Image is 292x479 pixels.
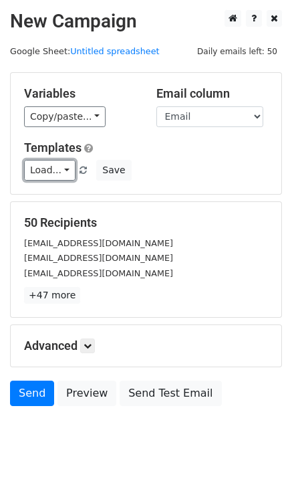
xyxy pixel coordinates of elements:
[70,46,159,56] a: Untitled spreadsheet
[96,160,131,181] button: Save
[24,238,173,248] small: [EMAIL_ADDRESS][DOMAIN_NAME]
[156,86,269,101] h5: Email column
[24,86,136,101] h5: Variables
[10,10,282,33] h2: New Campaign
[57,381,116,406] a: Preview
[24,253,173,263] small: [EMAIL_ADDRESS][DOMAIN_NAME]
[10,46,160,56] small: Google Sheet:
[120,381,221,406] a: Send Test Email
[24,268,173,278] small: [EMAIL_ADDRESS][DOMAIN_NAME]
[24,106,106,127] a: Copy/paste...
[24,287,80,304] a: +47 more
[192,44,282,59] span: Daily emails left: 50
[24,140,82,155] a: Templates
[24,215,268,230] h5: 50 Recipients
[24,160,76,181] a: Load...
[10,381,54,406] a: Send
[24,339,268,353] h5: Advanced
[192,46,282,56] a: Daily emails left: 50
[225,415,292,479] iframe: Chat Widget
